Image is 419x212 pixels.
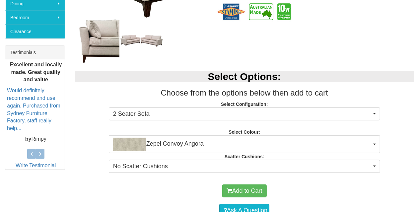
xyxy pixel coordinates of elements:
h3: Choose from the options below then add to cart [75,89,414,97]
b: Select Options: [208,71,281,82]
a: Clearance [5,25,65,38]
p: Rimpy [7,136,65,143]
a: Write Testimonial [16,163,56,168]
strong: Select Configuration: [221,102,268,107]
button: No Scatter Cushions [109,160,380,173]
span: 2 Seater Sofa [113,110,372,118]
span: Zepel Convoy Angora [113,138,372,151]
strong: Scatter Cushions: [225,154,264,159]
b: by [25,136,32,142]
button: 2 Seater Sofa [109,107,380,121]
a: Would definitely recommend and use again. Purchased from Sydney Furniture Factory, staff really h... [7,88,60,131]
button: Add to Cart [222,184,267,198]
span: No Scatter Cushions [113,162,372,171]
strong: Select Colour: [229,129,260,135]
a: Bedroom [5,11,65,25]
div: Testimonials [5,46,65,59]
button: Zepel Convoy AngoraZepel Convoy Angora [109,135,380,153]
img: Zepel Convoy Angora [113,138,146,151]
b: Excellent and locally made. Great quality and value [10,62,62,83]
